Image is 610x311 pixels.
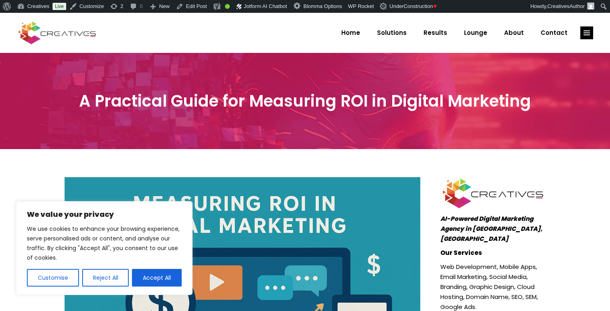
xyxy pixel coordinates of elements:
[464,22,487,43] span: Lounge
[587,2,594,10] img: Creatives | A Practical Guide for Measuring ROI in Digital Marketing
[53,3,66,10] a: Live
[377,22,407,43] span: Solutions
[27,210,182,219] p: We value your privacy
[415,22,456,43] a: Results
[17,20,98,45] img: Creatives
[541,22,567,43] span: Contact
[65,91,546,111] h3: A Practical Guide for Measuring ROI in Digital Marketing
[225,4,230,9] div: Good
[440,177,546,210] img: Creatives | A Practical Guide for Measuring ROI in Digital Marketing
[547,3,585,9] span: CreativesAuthor
[532,22,576,43] a: Contact
[82,269,129,287] button: Reject All
[424,22,447,43] span: Results
[132,269,182,287] button: Accept All
[380,3,388,10] img: Creatives | A Practical Guide for Measuring ROI in Digital Marketing
[580,26,593,39] a: link
[496,22,532,43] a: About
[27,224,182,263] p: We use cookies to enhance your browsing experience, serve personalised ads or content, and analys...
[333,22,369,43] a: Home
[341,22,360,43] span: Home
[504,22,524,43] span: About
[16,201,193,295] div: We value your privacy
[440,248,482,257] strong: Our Services
[369,22,415,43] a: Solutions
[456,22,496,43] a: Lounge
[27,269,79,287] button: Customise
[440,214,543,243] em: AI-Powered Digital Marketing Agency in [GEOGRAPHIC_DATA], [GEOGRAPHIC_DATA]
